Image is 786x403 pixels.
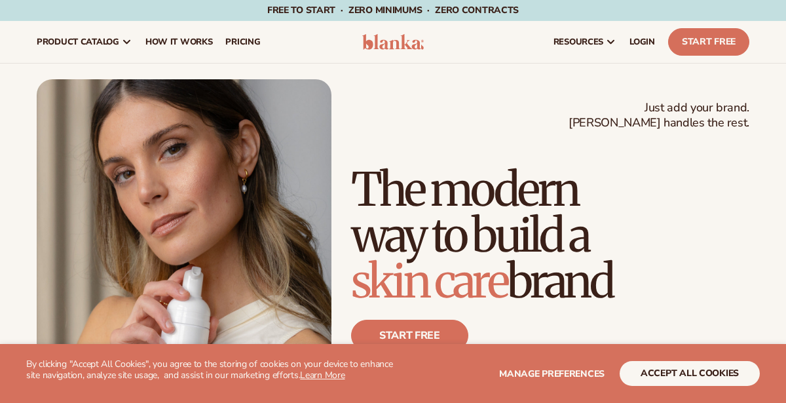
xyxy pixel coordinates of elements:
[569,100,749,131] span: Just add your brand. [PERSON_NAME] handles the rest.
[351,166,749,304] h1: The modern way to build a brand
[553,37,603,47] span: resources
[623,21,662,63] a: LOGIN
[145,37,213,47] span: How It Works
[219,21,267,63] a: pricing
[225,37,260,47] span: pricing
[668,28,749,56] a: Start Free
[499,361,605,386] button: Manage preferences
[499,368,605,380] span: Manage preferences
[30,21,139,63] a: product catalog
[351,320,468,351] a: Start free
[26,359,393,381] p: By clicking "Accept All Cookies", you agree to the storing of cookies on your device to enhance s...
[37,37,119,47] span: product catalog
[300,369,345,381] a: Learn More
[547,21,623,63] a: resources
[620,361,760,386] button: accept all cookies
[629,37,655,47] span: LOGIN
[351,252,507,310] span: skin care
[362,34,424,50] img: logo
[267,4,519,16] span: Free to start · ZERO minimums · ZERO contracts
[139,21,219,63] a: How It Works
